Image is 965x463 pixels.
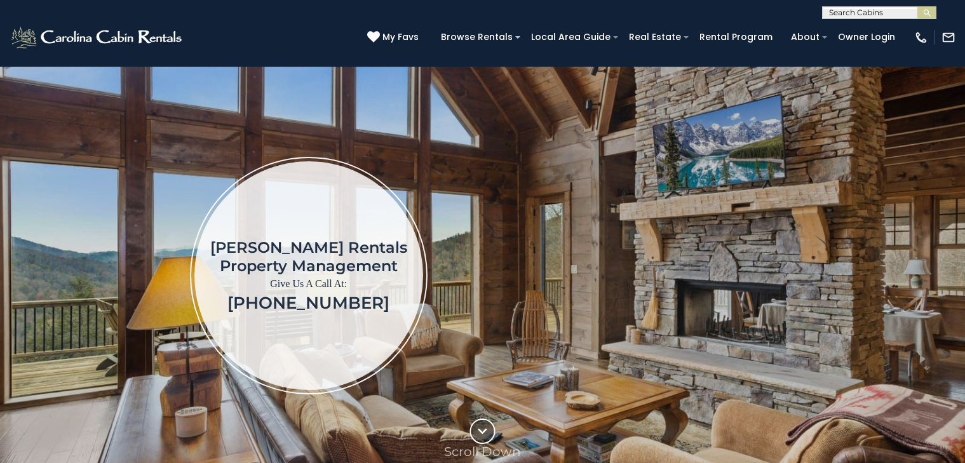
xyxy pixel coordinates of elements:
iframe: New Contact Form [598,104,947,446]
p: Scroll Down [444,444,521,459]
a: Owner Login [832,27,901,47]
h1: [PERSON_NAME] Rentals Property Management [210,238,407,275]
a: My Favs [367,30,422,44]
img: mail-regular-white.png [941,30,955,44]
img: White-1-2.png [10,25,186,50]
a: About [785,27,826,47]
a: Local Area Guide [525,27,617,47]
a: [PHONE_NUMBER] [227,293,389,313]
p: Give Us A Call At: [210,275,407,293]
img: phone-regular-white.png [914,30,928,44]
a: Browse Rentals [435,27,519,47]
a: Rental Program [693,27,779,47]
a: Real Estate [623,27,687,47]
span: My Favs [382,30,419,44]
